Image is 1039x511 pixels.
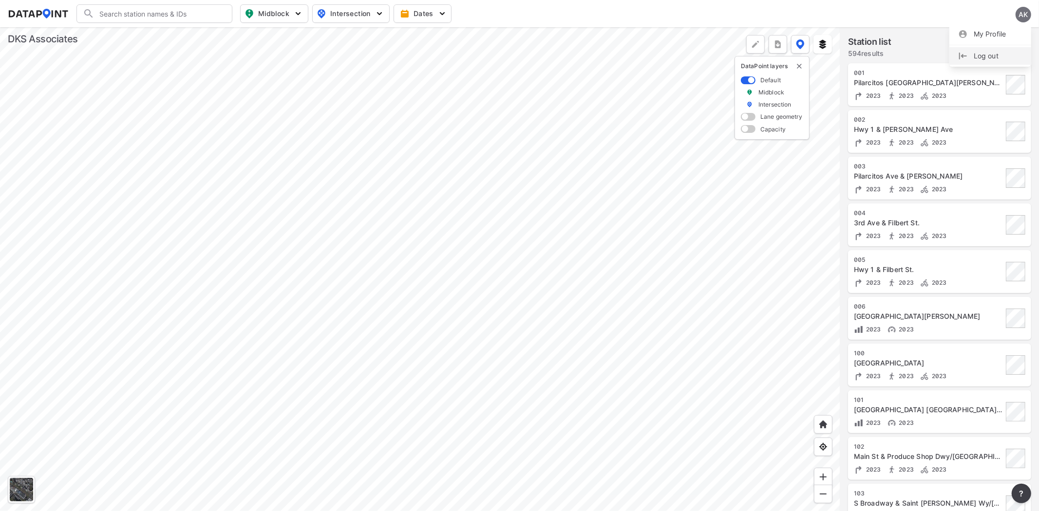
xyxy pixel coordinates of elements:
[758,88,784,96] label: Midblock
[814,438,832,456] div: View my location
[245,8,302,19] span: Midblock
[854,396,1003,404] div: 101
[394,4,452,23] button: Dates
[240,4,308,23] button: Midblock
[854,303,1003,310] div: 006
[854,311,1003,321] div: 3rd Ave between Central Ave and Granelli Ave
[854,116,1003,124] div: 002
[746,100,753,109] img: marker_Intersection.6861001b.svg
[887,278,897,288] img: Pedestrian count
[897,419,914,426] span: 2023
[854,465,864,474] img: Turning count
[958,29,968,39] img: my-profile.25aef866.svg
[854,490,1003,497] div: 103
[854,78,1003,88] div: Pilarcitos Ave & Kelly Ave
[929,139,947,146] span: 2023
[8,32,78,46] div: DKS Associates
[920,231,929,241] img: Bicycle count
[854,256,1003,264] div: 005
[244,8,255,19] img: map_pin_mid.602f9df1.svg
[920,278,929,288] img: Bicycle count
[818,472,828,482] img: ZvzfEJKXnyWIrJytrsY285QMwk63cM6Drc+sIAAAAASUVORK5CYII=
[929,372,947,380] span: 2023
[758,100,792,109] label: Intersection
[791,35,810,54] button: DataPoint layers
[854,209,1003,217] div: 004
[814,485,832,503] div: Zoom out
[864,92,881,99] span: 2023
[864,326,881,333] span: 2023
[897,372,914,380] span: 2023
[1016,7,1031,22] div: AK
[854,418,864,428] img: Volume count
[854,138,864,147] img: Turning count
[929,466,947,473] span: 2023
[760,76,781,84] label: Default
[897,139,914,146] span: 2023
[897,466,914,473] span: 2023
[741,62,803,70] p: DataPoint layers
[897,185,914,193] span: 2023
[854,125,1003,134] div: Hwy 1 & Kelly Ave
[887,231,897,241] img: Pedestrian count
[887,91,897,101] img: Pedestrian count
[854,371,864,381] img: Turning count
[796,39,805,49] img: data-point-layers.37681fc9.svg
[795,62,803,70] button: delete
[929,232,947,239] span: 2023
[854,452,1003,461] div: Main St & Produce Shop Dwy/Stone Pine Rd
[814,468,832,486] div: Zoom in
[887,465,897,474] img: Pedestrian count
[929,185,947,193] span: 2023
[887,325,897,334] img: Vehicle speed
[400,9,410,18] img: calendar-gold.39a51dde.svg
[920,184,929,194] img: Bicycle count
[920,138,929,147] img: Bicycle count
[887,138,897,147] img: Pedestrian count
[864,279,881,286] span: 2023
[818,39,828,49] img: layers.ee07997e.svg
[854,91,864,101] img: Turning count
[1012,484,1031,503] button: more
[897,232,914,239] span: 2023
[887,184,897,194] img: Pedestrian count
[760,112,802,121] label: Lane geometry
[8,476,35,503] div: Toggle basemap
[854,405,1003,415] div: Stone Pine Road East of Patrick Way
[746,35,765,54] div: Polygon tool
[897,279,914,286] span: 2023
[854,163,1003,170] div: 003
[751,39,760,49] img: +Dz8AAAAASUVORK5CYII=
[773,39,783,49] img: xqJnZQTG2JQi0x5lvmkeSNbbgIiQD62bqHG8IfrOzanD0FsRdYrij6fAAAAAElFTkSuQmCC
[887,371,897,381] img: Pedestrian count
[920,465,929,474] img: Bicycle count
[375,9,384,18] img: 5YPKRKmlfpI5mqlR8AD95paCi+0kK1fRFDJSaMmawlwaeJcJwk9O2fotCW5ve9gAAAAASUVORK5CYII=
[949,25,1031,43] p: My Profile
[1018,488,1025,499] span: ?
[293,9,303,18] img: 5YPKRKmlfpI5mqlR8AD95paCi+0kK1fRFDJSaMmawlwaeJcJwk9O2fotCW5ve9gAAAAASUVORK5CYII=
[854,498,1003,508] div: S Broadway & Saint Andrews Wy/Santa Maria Wy
[437,9,447,18] img: 5YPKRKmlfpI5mqlR8AD95paCi+0kK1fRFDJSaMmawlwaeJcJwk9O2fotCW5ve9gAAAAASUVORK5CYII=
[854,218,1003,228] div: 3rd Ave & Filbert St.
[897,326,914,333] span: 2023
[897,92,914,99] span: 2023
[854,358,1003,368] div: Main St & San Mateo Rd
[8,9,69,18] img: dataPointLogo.9353c09d.svg
[760,125,786,133] label: Capacity
[864,419,881,426] span: 2023
[854,184,864,194] img: Turning count
[813,35,832,54] button: External layers
[317,8,383,19] span: Intersection
[848,35,891,49] label: Station list
[312,4,390,23] button: Intersection
[920,371,929,381] img: Bicycle count
[864,372,881,380] span: 2023
[94,6,226,21] input: Search
[854,171,1003,181] div: Pilarcitos Ave & Miramontes
[854,325,864,334] img: Volume count
[929,92,947,99] span: 2023
[854,443,1003,451] div: 102
[814,415,832,434] div: Home
[316,8,327,19] img: map_pin_int.54838e6b.svg
[854,69,1003,77] div: 001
